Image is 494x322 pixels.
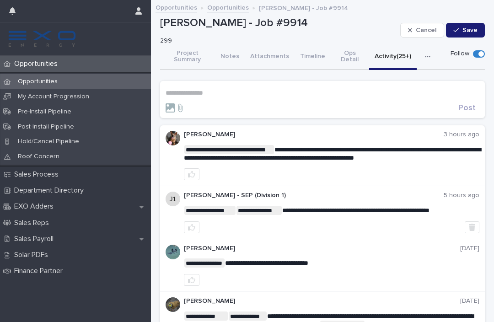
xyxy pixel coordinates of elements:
[184,131,444,139] p: [PERSON_NAME]
[184,274,199,286] button: like this post
[460,297,479,305] p: [DATE]
[369,44,417,70] button: Activity (25+)
[160,16,397,30] p: [PERSON_NAME] - Job #9914
[400,23,444,38] button: Cancel
[416,27,436,33] span: Cancel
[11,202,61,211] p: EXO Adders
[207,2,249,12] a: Opportunities
[11,251,55,259] p: Solar PDFs
[460,245,479,252] p: [DATE]
[11,93,97,101] p: My Account Progression
[11,186,91,195] p: Department Directory
[11,153,67,161] p: Roof Concern
[166,297,180,312] img: C43QEv62TTSKesNpVN2R
[11,108,79,116] p: Pre-Install Pipeline
[245,44,295,70] button: Attachments
[184,245,460,252] p: [PERSON_NAME]
[184,192,444,199] p: [PERSON_NAME] - SEP (Division 1)
[295,44,331,70] button: Timeline
[458,104,476,112] span: Post
[444,192,479,199] p: 5 hours ago
[11,59,65,68] p: Opportunities
[462,27,478,33] span: Save
[11,123,81,131] p: Post-Install Pipeline
[455,104,479,112] button: Post
[11,267,70,275] p: Finance Partner
[451,50,469,58] p: Follow
[184,297,460,305] p: [PERSON_NAME]
[184,221,199,233] button: like this post
[156,2,197,12] a: Opportunities
[444,131,479,139] p: 3 hours ago
[160,37,393,45] p: 299
[215,44,245,70] button: Notes
[11,170,66,179] p: Sales Process
[446,23,485,38] button: Save
[11,78,65,86] p: Opportunities
[184,168,199,180] button: like this post
[160,44,215,70] button: Project Summary
[166,131,180,145] img: p6ERDEDVROiNeoeoTlgF
[11,235,61,243] p: Sales Payroll
[259,2,348,12] p: [PERSON_NAME] - Job #9914
[166,245,180,259] img: f7VSWdxTgqO0NAjC6JHA
[331,44,369,70] button: Ops Detail
[11,138,86,145] p: Hold/Cancel Pipeline
[7,30,77,48] img: FKS5r6ZBThi8E5hshIGi
[11,219,56,227] p: Sales Reps
[465,221,479,233] button: Delete post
